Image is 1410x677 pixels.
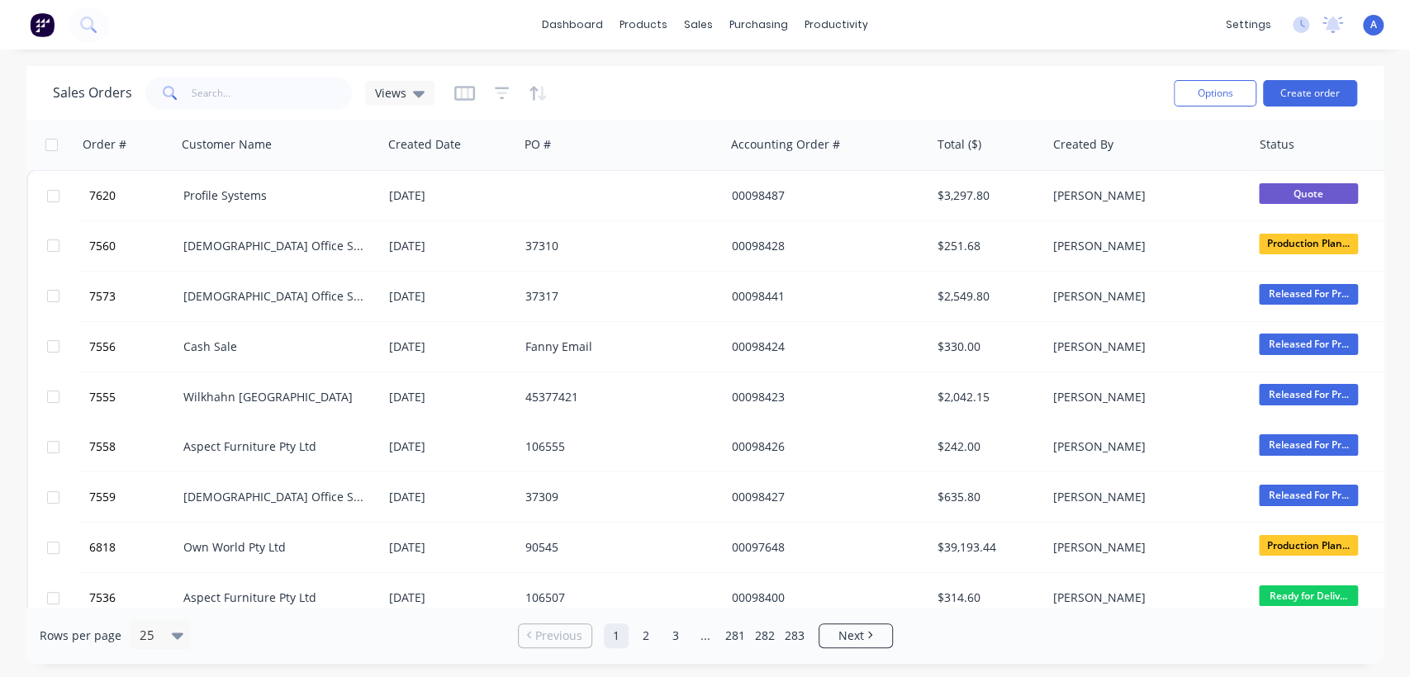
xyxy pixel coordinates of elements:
[819,627,892,644] a: Next page
[84,573,183,623] button: 7536
[732,438,915,455] div: 00098426
[84,272,183,321] button: 7573
[375,84,406,102] span: Views
[1370,17,1377,32] span: A
[183,539,367,556] div: Own World Pty Ltd
[183,389,367,405] div: Wilkhahn [GEOGRAPHIC_DATA]
[89,288,116,305] span: 7573
[83,136,126,153] div: Order #
[89,438,116,455] span: 7558
[663,623,688,648] a: Page 3
[721,12,796,37] div: purchasing
[389,288,512,305] div: [DATE]
[183,187,367,204] div: Profile Systems
[938,338,1034,355] div: $330.00
[1053,338,1237,355] div: [PERSON_NAME]
[389,539,512,556] div: [DATE]
[1260,136,1294,153] div: Status
[525,489,709,505] div: 37309
[84,372,183,422] button: 7555
[1259,585,1358,606] span: Ready for Deliv...
[732,288,915,305] div: 00098441
[525,238,709,254] div: 37310
[1053,288,1237,305] div: [PERSON_NAME]
[534,12,611,37] a: dashboard
[519,627,591,644] a: Previous page
[389,438,512,455] div: [DATE]
[732,238,915,254] div: 00098428
[525,288,709,305] div: 37317
[525,589,709,606] div: 106507
[634,623,658,648] a: Page 2
[838,627,864,644] span: Next
[89,539,116,556] span: 6818
[1053,489,1237,505] div: [PERSON_NAME]
[1053,539,1237,556] div: [PERSON_NAME]
[183,589,367,606] div: Aspect Furniture Pty Ltd
[525,389,709,405] div: 45377421
[53,85,132,101] h1: Sales Orders
[732,187,915,204] div: 00098487
[1053,438,1237,455] div: [PERSON_NAME]
[389,389,512,405] div: [DATE]
[89,338,116,355] span: 7556
[1263,80,1357,107] button: Create order
[676,12,721,37] div: sales
[535,627,582,644] span: Previous
[782,623,807,648] a: Page 283
[1053,136,1113,153] div: Created By
[1053,589,1237,606] div: [PERSON_NAME]
[84,171,183,220] button: 7620
[1259,234,1358,254] span: Production Plan...
[752,623,777,648] a: Page 282
[84,472,183,522] button: 7559
[1259,284,1358,305] span: Released For Pr...
[183,288,367,305] div: [DEMOGRAPHIC_DATA] Office Systems
[389,338,512,355] div: [DATE]
[938,389,1034,405] div: $2,042.15
[183,238,367,254] div: [DEMOGRAPHIC_DATA] Office Systems
[84,523,183,572] button: 6818
[84,322,183,372] button: 7556
[89,589,116,606] span: 7536
[84,422,183,471] button: 7558
[389,238,512,254] div: [DATE]
[89,489,116,505] span: 7559
[40,627,121,644] span: Rows per page
[511,623,900,648] ul: Pagination
[183,489,367,505] div: [DEMOGRAPHIC_DATA] Office Systems
[1259,183,1358,204] span: Quote
[796,12,876,37] div: productivity
[182,136,272,153] div: Customer Name
[938,589,1034,606] div: $314.60
[389,489,512,505] div: [DATE]
[525,438,709,455] div: 106555
[732,338,915,355] div: 00098424
[731,136,840,153] div: Accounting Order #
[1218,12,1279,37] div: settings
[192,77,353,110] input: Search...
[1259,434,1358,455] span: Released For Pr...
[389,589,512,606] div: [DATE]
[732,539,915,556] div: 00097648
[1259,384,1358,405] span: Released For Pr...
[693,623,718,648] a: Jump forward
[938,288,1034,305] div: $2,549.80
[1053,238,1237,254] div: [PERSON_NAME]
[84,221,183,271] button: 7560
[1259,334,1358,354] span: Released For Pr...
[938,489,1034,505] div: $635.80
[611,12,676,37] div: products
[388,136,461,153] div: Created Date
[1053,187,1237,204] div: [PERSON_NAME]
[525,539,709,556] div: 90545
[938,187,1034,204] div: $3,297.80
[183,438,367,455] div: Aspect Furniture Pty Ltd
[30,12,55,37] img: Factory
[938,136,981,153] div: Total ($)
[938,539,1034,556] div: $39,193.44
[938,438,1034,455] div: $242.00
[89,389,116,405] span: 7555
[89,238,116,254] span: 7560
[1174,80,1256,107] button: Options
